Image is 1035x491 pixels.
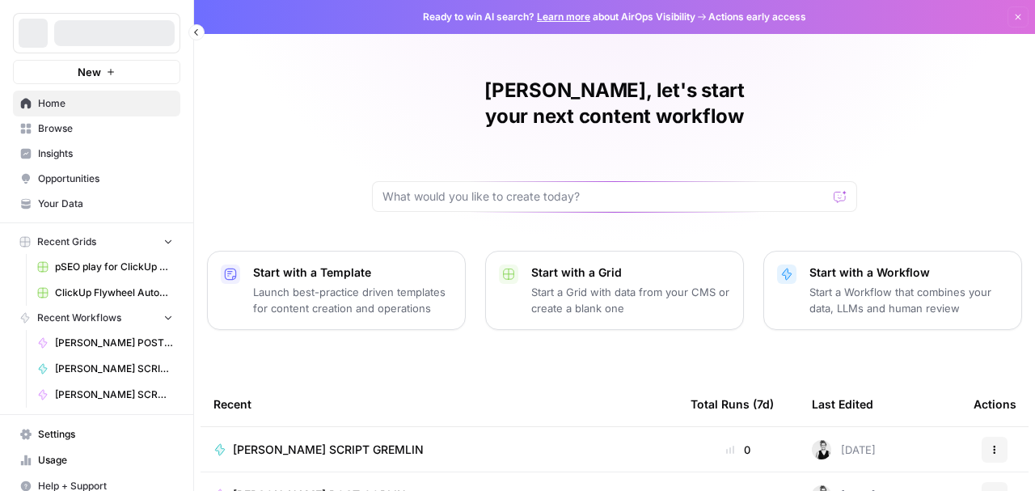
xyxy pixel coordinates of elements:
button: Recent Grids [13,230,180,254]
a: Learn more [537,11,590,23]
div: 0 [691,442,786,458]
a: Your Data [13,191,180,217]
p: Start with a Template [253,265,452,281]
span: Usage [38,453,173,468]
div: [DATE] [812,440,876,459]
a: [PERSON_NAME] SCRIPT GREMLIN [30,356,180,382]
h1: [PERSON_NAME], let's start your next content workflow [372,78,857,129]
span: Recent Workflows [37,311,121,325]
span: Home [38,96,173,111]
button: Start with a WorkflowStart a Workflow that combines your data, LLMs and human review [763,251,1022,330]
button: Start with a TemplateLaunch best-practice driven templates for content creation and operations [207,251,466,330]
span: [PERSON_NAME] POST GOBLIN [55,336,173,350]
span: Ready to win AI search? about AirOps Visibility [423,10,695,24]
a: Opportunities [13,166,180,192]
a: [PERSON_NAME] SCRIPT GREMLIN [213,442,665,458]
a: pSEO play for ClickUp Grid [30,254,180,280]
div: Actions [974,382,1016,426]
span: Your Data [38,197,173,211]
a: [PERSON_NAME] POST GOBLIN [30,330,180,356]
div: Total Runs (7d) [691,382,774,426]
img: h8l4ltxike1rxd1o33hfkolo5n5x [812,440,831,459]
span: [PERSON_NAME] SCROLL SNAP [55,387,173,402]
a: Insights [13,141,180,167]
span: New [78,64,101,80]
span: Browse [38,121,173,136]
span: Opportunities [38,171,173,186]
p: Start a Grid with data from your CMS or create a blank one [531,284,730,316]
a: Settings [13,421,180,447]
a: ClickUp Flywheel Automation Grid for Reddit [30,280,180,306]
input: What would you like to create today? [382,188,827,205]
a: Browse [13,116,180,142]
button: Start with a GridStart a Grid with data from your CMS or create a blank one [485,251,744,330]
span: Actions early access [708,10,806,24]
span: Recent Grids [37,235,96,249]
span: [PERSON_NAME] SCRIPT GREMLIN [233,442,424,458]
p: Start a Workflow that combines your data, LLMs and human review [809,284,1008,316]
p: Start with a Grid [531,265,730,281]
button: New [13,60,180,84]
p: Start with a Workflow [809,265,1008,281]
span: pSEO play for ClickUp Grid [55,260,173,274]
span: Insights [38,146,173,161]
div: Last Edited [812,382,873,426]
button: Recent Workflows [13,306,180,330]
p: Launch best-practice driven templates for content creation and operations [253,284,452,316]
a: Usage [13,447,180,473]
span: [PERSON_NAME] SCRIPT GREMLIN [55,362,173,376]
span: ClickUp Flywheel Automation Grid for Reddit [55,286,173,300]
a: [PERSON_NAME] SCROLL SNAP [30,382,180,408]
div: Recent [213,382,665,426]
a: Home [13,91,180,116]
span: Settings [38,427,173,442]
